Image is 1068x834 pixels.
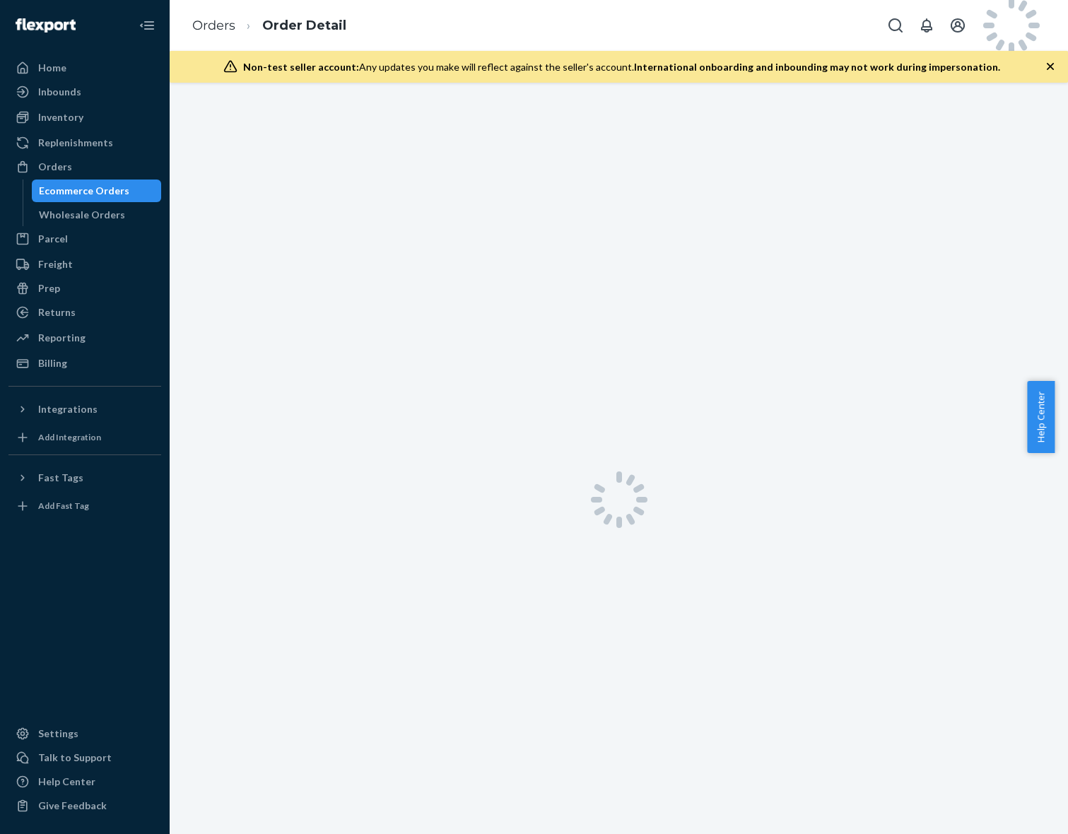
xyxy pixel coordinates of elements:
[38,751,112,765] div: Talk to Support
[181,5,358,47] ol: breadcrumbs
[38,281,60,295] div: Prep
[8,106,161,129] a: Inventory
[881,11,910,40] button: Open Search Box
[32,180,162,202] a: Ecommerce Orders
[8,327,161,349] a: Reporting
[8,131,161,154] a: Replenishments
[913,11,941,40] button: Open notifications
[38,471,83,485] div: Fast Tags
[38,799,107,813] div: Give Feedback
[16,18,76,33] img: Flexport logo
[8,426,161,449] a: Add Integration
[8,770,161,793] a: Help Center
[38,356,67,370] div: Billing
[8,228,161,250] a: Parcel
[38,727,78,741] div: Settings
[38,257,73,271] div: Freight
[8,398,161,421] button: Integrations
[8,495,161,517] a: Add Fast Tag
[38,232,68,246] div: Parcel
[133,11,161,40] button: Close Navigation
[38,431,101,443] div: Add Integration
[243,61,359,73] span: Non-test seller account:
[8,155,161,178] a: Orders
[39,184,129,198] div: Ecommerce Orders
[38,110,83,124] div: Inventory
[38,61,66,75] div: Home
[634,61,1000,73] span: International onboarding and inbounding may not work during impersonation.
[38,775,95,789] div: Help Center
[8,466,161,489] button: Fast Tags
[38,85,81,99] div: Inbounds
[39,208,125,222] div: Wholesale Orders
[38,500,89,512] div: Add Fast Tag
[8,794,161,817] button: Give Feedback
[944,11,972,40] button: Open account menu
[32,204,162,226] a: Wholesale Orders
[38,331,86,345] div: Reporting
[38,160,72,174] div: Orders
[38,136,113,150] div: Replenishments
[8,301,161,324] a: Returns
[8,253,161,276] a: Freight
[8,81,161,103] a: Inbounds
[38,402,98,416] div: Integrations
[8,277,161,300] a: Prep
[8,352,161,375] a: Billing
[243,60,1000,74] div: Any updates you make will reflect against the seller's account.
[38,305,76,319] div: Returns
[8,746,161,769] button: Talk to Support
[1027,381,1055,453] button: Help Center
[262,18,346,33] a: Order Detail
[8,722,161,745] a: Settings
[192,18,235,33] a: Orders
[8,57,161,79] a: Home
